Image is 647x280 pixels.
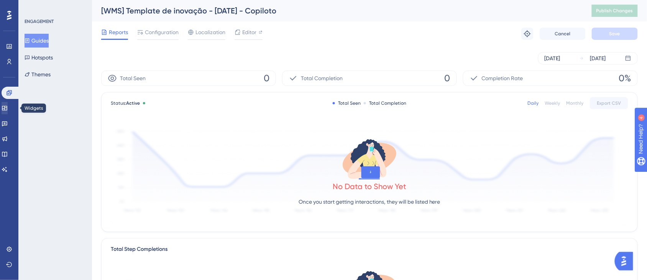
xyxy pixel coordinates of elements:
[106,68,141,83] div: Um deles é o 101296
[264,72,269,84] span: 0
[88,50,141,58] div: Acontece em vários
[12,246,18,252] button: Carregar anexo
[12,166,120,188] div: Você está usando "OR", mas neste caso deveria usar "AND". Esse explica melhor o uso dessas condiç...
[364,100,406,106] div: Total Completion
[25,51,53,64] button: Hotspots
[333,181,406,192] div: No Data to Show Yet
[545,54,560,63] div: [DATE]
[24,217,39,224] a: artigo
[25,68,51,81] button: Themes
[100,63,147,87] div: Um deles é o101296
[7,230,147,243] textarea: Envie uma mensagem...
[619,72,631,84] span: 0%
[6,143,118,160] div: Ah acho que identifiquei o problema!
[25,34,49,48] button: Guides
[615,250,638,273] iframe: UserGuiding AI Assistant Launcher
[242,28,256,37] span: Editor
[18,2,48,11] span: Need Help?
[12,148,112,156] div: Ah acho que identifiquei o problema!
[109,28,128,37] span: Reports
[6,63,147,88] div: Alexandre diz…
[101,5,573,16] div: [WMS] Template de inovação - [DATE] - Copiloto
[5,3,20,18] button: go back
[12,123,120,138] div: Obrigada, vou verificar melhor e em breve te retorno.
[545,100,560,106] div: Weekly
[195,28,225,37] span: Localization
[567,100,584,106] div: Monthly
[6,119,126,143] div: Obrigada, vou verificar melhor e em breve te retorno.
[301,74,343,83] span: Total Completion
[12,217,120,232] div: Este também explica mais sobre isso. 😉
[482,74,523,83] span: Completion Rate
[6,119,147,143] div: Diênifer diz…
[590,54,606,63] div: [DATE]
[135,3,148,17] div: Fechar
[6,88,147,119] div: Alexandre diz…
[597,100,621,106] span: Export CSV
[333,100,361,106] div: Total Seen
[540,28,586,40] button: Cancel
[445,72,450,84] span: 0
[590,97,628,109] button: Export CSV
[6,212,147,254] div: Diênifer diz…
[131,243,144,255] button: Enviar mensagem…
[596,8,633,14] span: Publish Changes
[609,31,620,37] span: Save
[592,5,638,17] button: Publish Changes
[28,88,147,112] div: Já fizemos a limpeza de cachê. Não funcionou
[6,161,126,212] div: Você está usando "OR", mas neste caso deveria usar "AND". Esseartigoexplica melhor o uso dessas c...
[12,192,120,207] div: Qualquer dúvida, estarei à disposição! 🤗
[37,4,61,10] h1: Diênifer
[126,100,140,106] span: Active
[34,93,141,108] div: Já fizemos a limpeza de cachê. Não funcionou
[36,246,43,252] button: Seletor de Gif
[82,46,147,63] div: Acontece em vários
[37,10,50,17] p: Ativo
[299,197,440,206] p: Once you start getting interactions, they will be listed here
[80,173,96,180] a: artigo
[25,18,54,25] div: ENGAGEMENT
[592,28,638,40] button: Save
[111,245,167,254] div: Total Step Completions
[111,100,140,106] span: Status:
[6,143,147,161] div: Diênifer diz…
[528,100,539,106] div: Daily
[53,4,56,10] div: 4
[12,27,120,35] div: Obrigada!
[120,3,135,18] button: Início
[6,212,126,237] div: Esteartigotambém explica mais sobre isso. 😉
[22,4,34,16] img: Profile image for Diênifer
[24,246,30,252] button: Seletor de emoji
[49,246,55,252] button: Start recording
[555,31,571,37] span: Cancel
[120,74,146,83] span: Total Seen
[6,161,147,212] div: Diênifer diz…
[145,28,179,37] span: Configuration
[6,46,147,63] div: Alexandre diz…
